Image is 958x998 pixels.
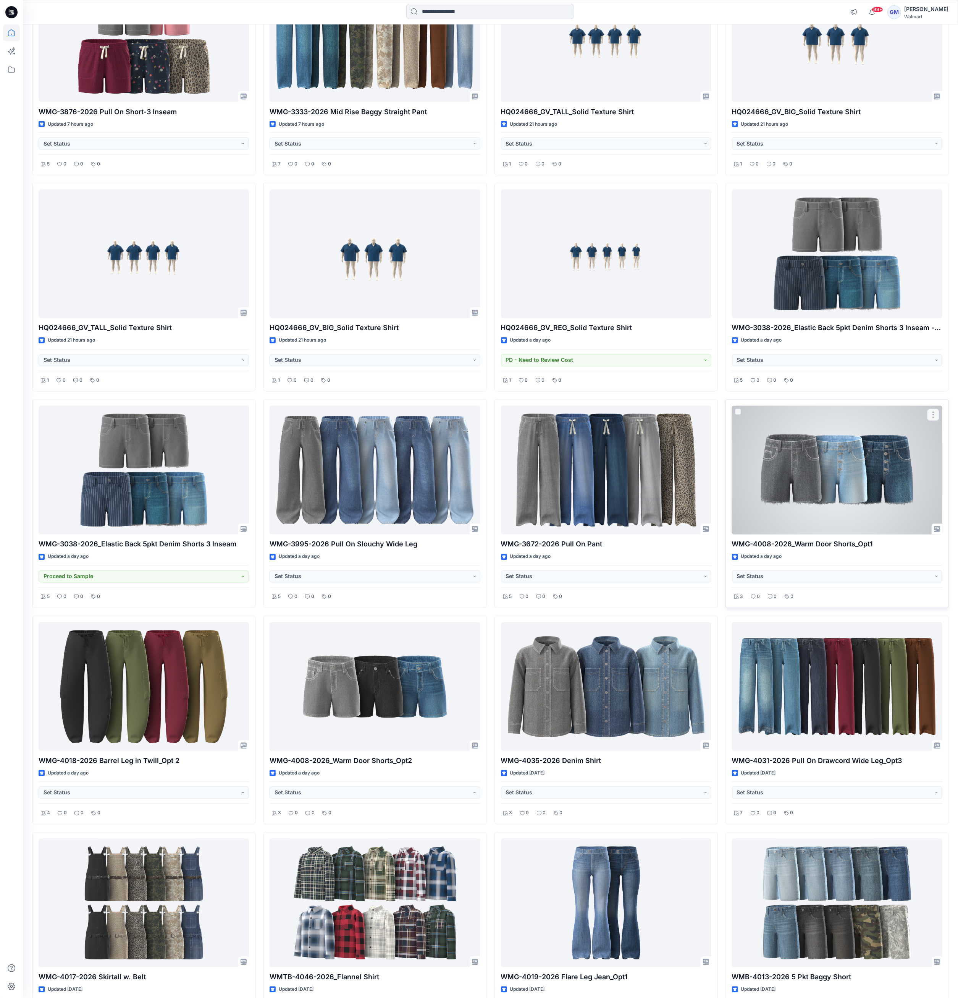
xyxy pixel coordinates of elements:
p: Updated 21 hours ago [741,120,788,128]
p: 0 [559,160,562,168]
p: WMG-3672-2026 Pull On Pant [501,539,711,550]
p: WMG-3876-2026 Pull On Short-3 Inseam [39,107,249,117]
a: WMG-3038-2026_Elastic Back 5pkt Denim Shorts 3 Inseam [39,406,249,535]
p: WMTB-4046-2026_Flannel Shirt [270,972,480,983]
p: Updated 7 hours ago [48,120,93,128]
p: 0 [757,377,760,385]
p: Updated 7 hours ago [279,120,324,128]
p: Updated a day ago [48,770,89,778]
p: WMG-4008-2026_Warm Door Shorts_Opt1 [732,539,942,550]
p: 0 [63,160,66,168]
p: WMG-3995-2026 Pull On Slouchy Wide Leg [270,539,480,550]
div: GM [887,5,901,19]
a: HQ024666_GV_REG_Solid Texture Shirt [501,190,711,318]
a: WMG-4035-2026 Denim Shirt [501,622,711,751]
p: Updated a day ago [741,553,782,561]
p: 0 [756,160,759,168]
p: WMB-4013-2026 5 Pkt Baggy Short [732,972,942,983]
p: 0 [79,377,82,385]
p: 0 [774,377,777,385]
p: 0 [295,809,298,817]
p: HQ024666_GV_BIG_Solid Texture Shirt [270,323,480,334]
p: 5 [278,593,281,601]
p: WMG-4008-2026_Warm Door Shorts_Opt2 [270,756,480,766]
p: Updated [DATE] [48,986,82,994]
p: Updated [DATE] [279,986,313,994]
p: 0 [294,593,297,601]
p: 0 [80,160,83,168]
a: WMG-4019-2026 Flare Leg Jean_Opt1 [501,839,711,967]
p: WMG-4018-2026 Barrel Leg in Twill_Opt 2 [39,756,249,766]
p: 0 [312,809,315,817]
p: 0 [63,377,66,385]
a: WMTB-4046-2026_Flannel Shirt [270,839,480,967]
p: HQ024666_GV_REG_Solid Texture Shirt [501,323,711,334]
p: 1 [47,377,49,385]
p: 7 [278,160,281,168]
a: WMG-3038-2026_Elastic Back 5pkt Denim Shorts 3 Inseam - Cost Opt [732,190,942,318]
p: 0 [327,377,330,385]
a: WMG-3672-2026 Pull On Pant [501,406,711,535]
p: 0 [790,809,793,817]
p: Updated a day ago [48,553,89,561]
p: 3 [740,593,743,601]
p: 0 [310,377,313,385]
p: 0 [97,593,100,601]
p: 0 [328,809,331,817]
a: WMB-4013-2026 5 Pkt Baggy Short [732,839,942,967]
p: 1 [740,160,742,168]
p: 0 [311,593,314,601]
p: 7 [740,809,743,817]
div: Walmart [904,14,948,19]
p: 0 [542,377,545,385]
p: 0 [525,377,528,385]
p: 0 [543,593,546,601]
p: Updated [DATE] [510,770,545,778]
p: 0 [80,593,83,601]
p: 5 [47,160,50,168]
p: 0 [96,377,99,385]
p: 0 [97,809,100,817]
p: 5 [47,593,50,601]
a: WMG-3995-2026 Pull On Slouchy Wide Leg [270,406,480,535]
p: 0 [560,809,563,817]
p: WMG-4017-2026 Skirtall w. Belt [39,972,249,983]
a: WMG-4008-2026_Warm Door Shorts_Opt1 [732,406,942,535]
p: WMG-3038-2026_Elastic Back 5pkt Denim Shorts 3 Inseam [39,539,249,550]
p: Updated a day ago [510,337,551,345]
a: HQ024666_GV_BIG_Solid Texture Shirt [270,190,480,318]
p: 0 [790,377,793,385]
p: 1 [278,377,280,385]
p: HQ024666_GV_BIG_Solid Texture Shirt [732,107,942,117]
p: 0 [328,160,331,168]
p: 1 [509,160,511,168]
p: 0 [774,809,777,817]
span: 99+ [872,6,883,13]
p: 0 [543,809,546,817]
p: WMG-3333-2026 Mid Rise Baggy Straight Pant [270,107,480,117]
p: 0 [294,377,297,385]
p: Updated [DATE] [510,986,545,994]
p: 0 [773,160,776,168]
p: 0 [791,593,794,601]
p: 1 [509,377,511,385]
p: 0 [64,809,67,817]
p: Updated a day ago [279,770,320,778]
p: 0 [542,160,545,168]
p: 4 [47,809,50,817]
p: 0 [559,593,562,601]
p: 0 [790,160,793,168]
p: Updated a day ago [741,337,782,345]
a: WMG-4018-2026 Barrel Leg in Twill_Opt 2 [39,622,249,751]
p: 0 [311,160,314,168]
p: Updated 21 hours ago [279,337,326,345]
p: 0 [774,593,777,601]
p: 0 [81,809,84,817]
a: WMG-4031-2026 Pull On Drawcord Wide Leg_Opt3 [732,622,942,751]
p: 0 [526,593,529,601]
p: 5 [740,377,743,385]
p: WMG-4035-2026 Denim Shirt [501,756,711,766]
p: 3 [278,809,281,817]
p: Updated 21 hours ago [510,120,557,128]
p: Updated a day ago [510,553,551,561]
